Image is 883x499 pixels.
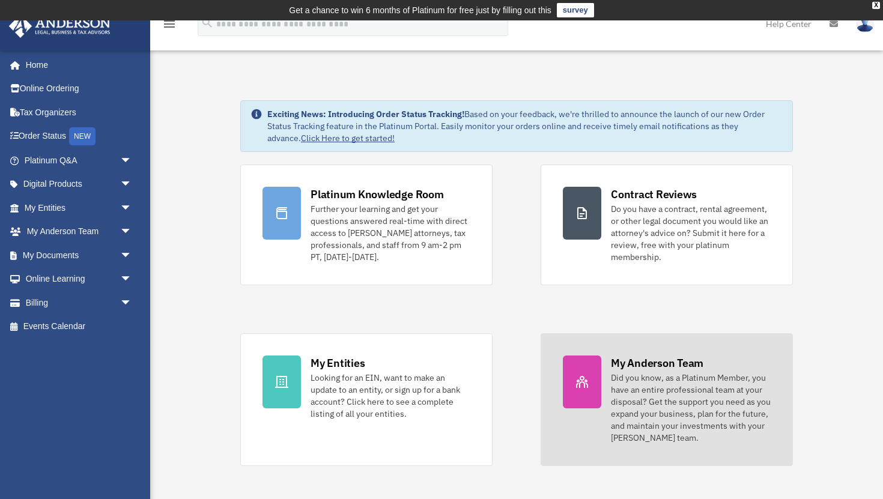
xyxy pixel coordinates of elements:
a: Order StatusNEW [8,124,150,149]
i: menu [162,17,177,31]
a: Billingarrow_drop_down [8,291,150,315]
a: Tax Organizers [8,100,150,124]
a: Home [8,53,144,77]
div: Based on your feedback, we're thrilled to announce the launch of our new Order Status Tracking fe... [267,108,783,144]
div: Did you know, as a Platinum Member, you have an entire professional team at your disposal? Get th... [611,372,771,444]
div: NEW [69,127,96,145]
a: Platinum Q&Aarrow_drop_down [8,148,150,172]
a: menu [162,21,177,31]
div: Do you have a contract, rental agreement, or other legal document you would like an attorney's ad... [611,203,771,263]
strong: Exciting News: Introducing Order Status Tracking! [267,109,464,119]
div: My Anderson Team [611,355,703,370]
a: Platinum Knowledge Room Further your learning and get your questions answered real-time with dire... [240,165,493,285]
div: Platinum Knowledge Room [311,187,444,202]
a: Digital Productsarrow_drop_down [8,172,150,196]
img: User Pic [856,15,874,32]
i: search [201,16,214,29]
a: Contract Reviews Do you have a contract, rental agreement, or other legal document you would like... [541,165,793,285]
span: arrow_drop_down [120,291,144,315]
a: survey [557,3,594,17]
a: My Anderson Teamarrow_drop_down [8,220,150,244]
a: My Documentsarrow_drop_down [8,243,150,267]
a: My Entities Looking for an EIN, want to make an update to an entity, or sign up for a bank accoun... [240,333,493,466]
div: Contract Reviews [611,187,697,202]
a: Click Here to get started! [301,133,395,144]
a: My Entitiesarrow_drop_down [8,196,150,220]
div: Looking for an EIN, want to make an update to an entity, or sign up for a bank account? Click her... [311,372,470,420]
div: My Entities [311,355,365,370]
a: My Anderson Team Did you know, as a Platinum Member, you have an entire professional team at your... [541,333,793,466]
span: arrow_drop_down [120,220,144,244]
a: Events Calendar [8,315,150,339]
span: arrow_drop_down [120,172,144,197]
span: arrow_drop_down [120,148,144,173]
a: Online Ordering [8,77,150,101]
div: close [872,2,880,9]
div: Get a chance to win 6 months of Platinum for free just by filling out this [289,3,551,17]
img: Anderson Advisors Platinum Portal [5,14,114,38]
span: arrow_drop_down [120,196,144,220]
a: Online Learningarrow_drop_down [8,267,150,291]
span: arrow_drop_down [120,243,144,268]
span: arrow_drop_down [120,267,144,292]
div: Further your learning and get your questions answered real-time with direct access to [PERSON_NAM... [311,203,470,263]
